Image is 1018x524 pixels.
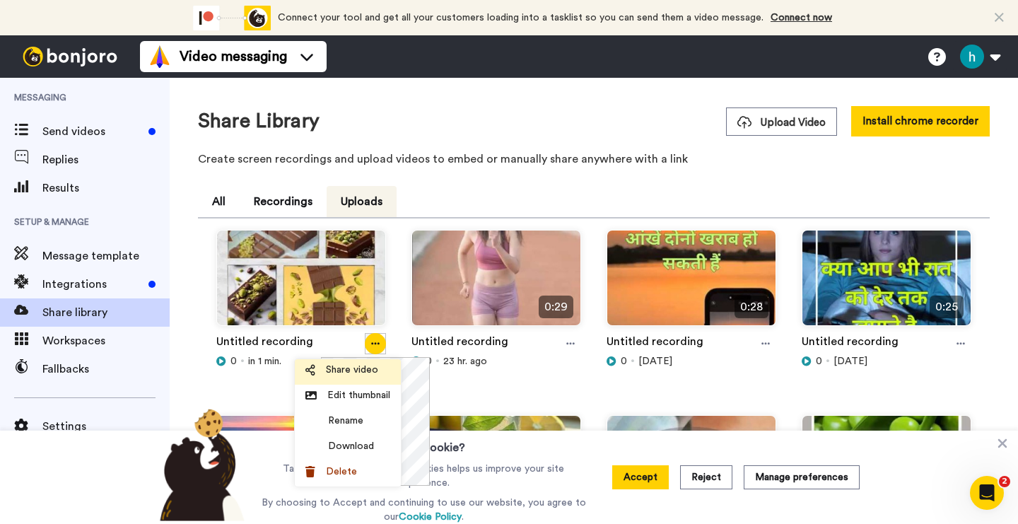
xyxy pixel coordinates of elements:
p: Create screen recordings and upload videos to embed or manually share anywhere with a link [198,151,990,168]
h1: Share Library [198,110,320,132]
p: By choosing to Accept and continuing to use our website, you agree to our . [258,496,590,524]
div: in 1 min. [216,354,386,368]
span: 0:25 [930,296,964,318]
span: Integrations [42,276,143,293]
span: 0:29 [539,296,573,318]
span: Share video [326,363,378,377]
button: All [198,186,240,217]
span: 0 [816,354,822,368]
img: 12f476f4-96e4-47a9-bcf6-058f81f4a6e4_thumbnail_source_1757390661.jpg [607,416,776,523]
a: Cookie Policy [399,512,462,522]
span: Results [42,180,170,197]
span: Edit thumbnail [327,388,390,402]
img: 45cc634f-722f-4c03-b540-6e99bf1b040a_thumbnail_source_1757907836.jpg [217,231,385,337]
button: Reject [680,465,732,489]
button: Install chrome recorder [851,106,990,136]
img: vm-color.svg [148,45,171,68]
img: 19471126-61ec-42b3-8357-7aae85f90ba0_thumbnail_source_1757476055.jpg [412,416,580,523]
button: Manage preferences [744,465,860,489]
span: 2 [999,476,1010,487]
a: Untitled recording [802,333,899,354]
span: 0:28 [735,296,768,318]
img: bj-logo-header-white.svg [17,47,123,66]
p: Taking one of our delicious cookies helps us improve your site experience. [258,462,590,490]
button: Uploads [327,186,397,217]
span: Connect your tool and get all your customers loading into a tasklist so you can send them a video... [278,13,763,23]
img: 07573a91-5170-462a-96b0-5cefcba512c9_thumbnail_source_1757823721.jpg [412,231,580,337]
div: [DATE] [607,354,776,368]
img: 5c998328-41ee-472e-859c-e9eb55867133_thumbnail_source_1757735615.jpg [607,231,776,337]
button: Upload Video [726,107,837,136]
span: 0 [621,354,627,368]
span: Video messaging [180,47,287,66]
div: [DATE] [802,354,971,368]
div: 23 hr. ago [411,354,581,368]
span: Message template [42,248,170,264]
span: 0 [426,354,432,368]
button: Accept [612,465,669,489]
span: 0 [230,354,237,368]
img: 87256288-0503-4525-b5c7-206adeec8099_thumbnail_source_1757303950.jpg [802,416,971,523]
div: animation [193,6,271,30]
span: Delete [326,465,357,479]
span: Workspaces [42,332,170,349]
iframe: Intercom live chat [970,476,1004,510]
span: Fallbacks [42,361,170,378]
span: Settings [42,418,170,435]
button: Recordings [240,186,327,217]
span: Download [328,439,374,453]
span: Rename [328,414,363,428]
a: Untitled recording [216,333,313,354]
a: Untitled recording [411,333,508,354]
h3: Want a cookie? [382,431,465,456]
img: 6e07e68b-ce64-4d15-bd42-4fc0fc4ffa4a_thumbnail_source_1757657579.jpg [802,231,971,337]
span: Send videos [42,123,143,140]
a: Connect now [771,13,832,23]
span: Share library [42,304,170,321]
span: Upload Video [737,115,826,130]
a: Untitled recording [607,333,703,354]
span: Replies [42,151,170,168]
img: bear-with-cookie.png [147,408,252,521]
